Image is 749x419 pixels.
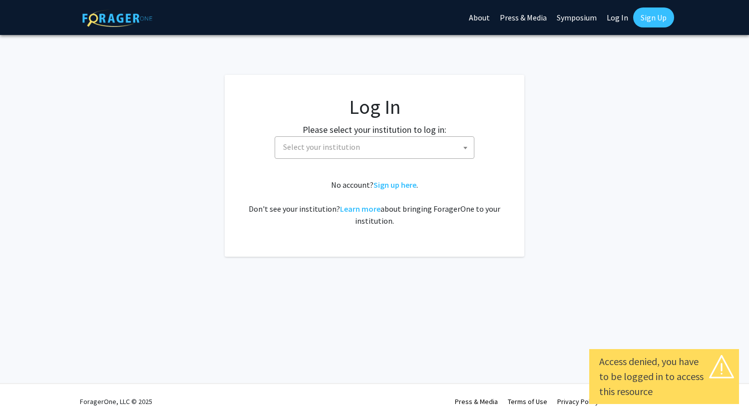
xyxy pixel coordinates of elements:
[340,204,380,214] a: Learn more about bringing ForagerOne to your institution
[82,9,152,27] img: ForagerOne Logo
[633,7,674,27] a: Sign Up
[557,397,599,406] a: Privacy Policy
[508,397,547,406] a: Terms of Use
[245,179,504,227] div: No account? . Don't see your institution? about bringing ForagerOne to your institution.
[279,137,474,157] span: Select your institution
[80,384,152,419] div: ForagerOne, LLC © 2025
[245,95,504,119] h1: Log In
[599,354,729,399] div: Access denied, you have to be logged in to access this resource
[275,136,474,159] span: Select your institution
[455,397,498,406] a: Press & Media
[303,123,446,136] label: Please select your institution to log in:
[283,142,360,152] span: Select your institution
[374,180,416,190] a: Sign up here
